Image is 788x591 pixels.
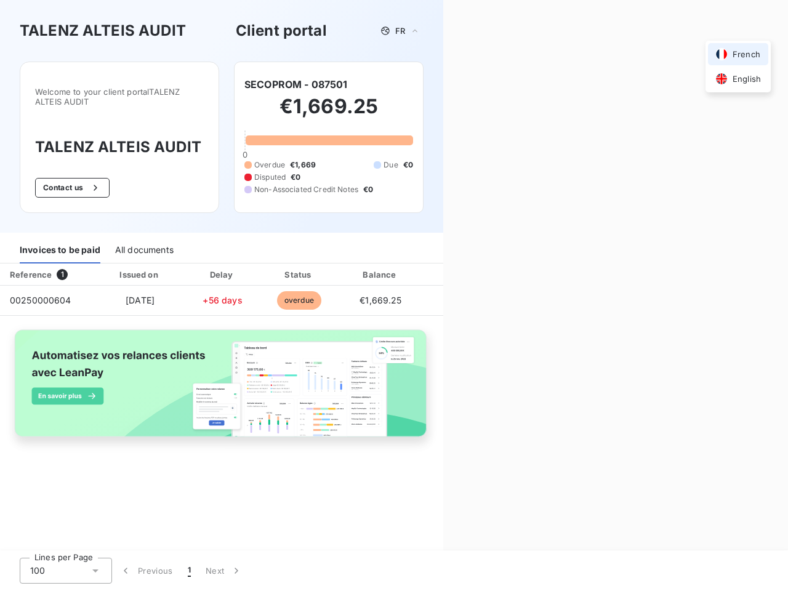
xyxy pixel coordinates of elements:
[198,558,250,584] button: Next
[35,178,110,198] button: Contact us
[254,159,285,171] span: Overdue
[291,172,300,183] span: €0
[384,159,398,171] span: Due
[112,558,180,584] button: Previous
[244,77,348,92] h6: SECOPROM - 087501
[236,20,327,42] h3: Client portal
[254,184,358,195] span: Non-Associated Credit Notes
[35,136,204,158] h3: TALENZ ALTEIS AUDIT
[35,87,204,107] span: Welcome to your client portal TALENZ ALTEIS AUDIT
[203,295,242,305] span: +56 days
[20,238,100,263] div: Invoices to be paid
[262,268,336,281] div: Status
[360,295,401,305] span: €1,669.25
[5,323,438,455] img: banner
[115,238,174,263] div: All documents
[277,291,321,310] span: overdue
[395,26,405,36] span: FR
[126,295,155,305] span: [DATE]
[10,270,52,279] div: Reference
[403,159,413,171] span: €0
[180,558,198,584] button: 1
[340,268,420,281] div: Balance
[57,269,68,280] span: 1
[10,295,71,305] span: 00250000604
[290,159,316,171] span: €1,669
[243,150,247,159] span: 0
[244,94,413,131] h2: €1,669.25
[20,20,186,42] h3: TALENZ ALTEIS AUDIT
[254,172,286,183] span: Disputed
[97,268,182,281] div: Issued on
[30,565,45,577] span: 100
[425,268,488,281] div: PDF
[363,184,373,195] span: €0
[188,565,191,577] span: 1
[188,268,258,281] div: Delay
